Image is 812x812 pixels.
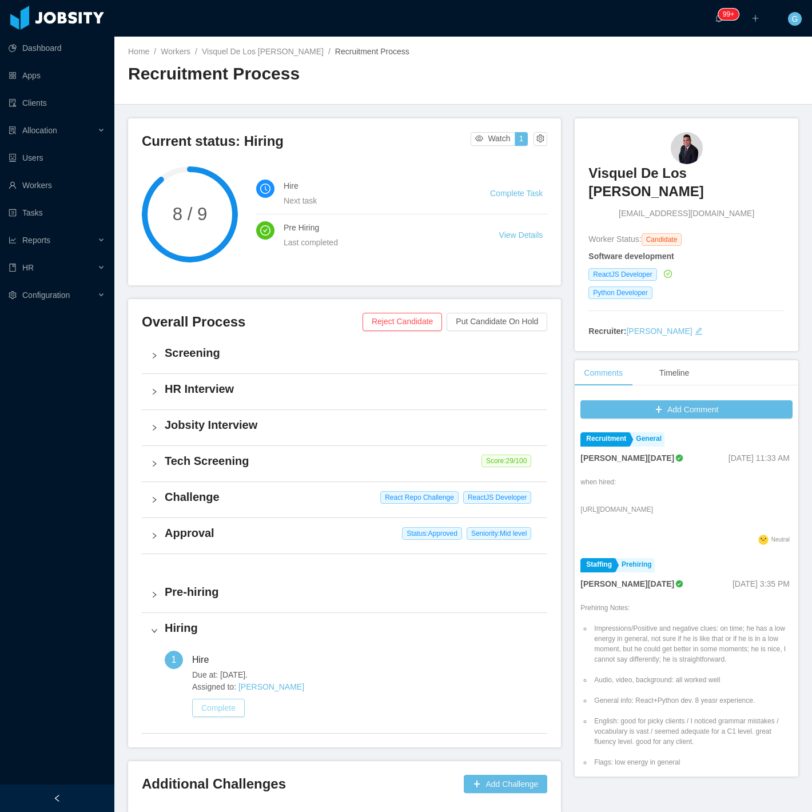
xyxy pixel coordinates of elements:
[192,703,245,713] a: Complete
[172,655,177,664] span: 1
[733,579,790,588] span: [DATE] 3:35 PM
[260,225,270,236] i: icon: check-circle
[662,269,672,278] a: icon: check-circle
[580,432,629,447] a: Recruitment
[284,221,472,234] h4: Pre Hiring
[238,682,304,691] a: [PERSON_NAME]
[792,12,798,26] span: G
[192,681,538,693] span: Assigned to:
[9,37,105,59] a: icon: pie-chartDashboard
[142,446,547,481] div: icon: rightTech Screening
[729,453,790,463] span: [DATE] 11:33 AM
[588,252,674,261] strong: Software development
[192,669,538,681] span: Due at: [DATE].
[9,174,105,197] a: icon: userWorkers
[588,164,785,201] h3: Visquel De Los [PERSON_NAME]
[128,62,463,86] h2: Recruitment Process
[9,264,17,272] i: icon: book
[588,164,785,208] a: Visquel De Los [PERSON_NAME]
[580,558,615,572] a: Staffing
[515,132,528,146] button: 1
[626,327,692,336] a: [PERSON_NAME]
[471,132,515,146] button: icon: eyeWatch
[142,338,547,373] div: icon: rightScreening
[151,532,158,539] i: icon: right
[22,263,34,272] span: HR
[22,236,50,245] span: Reports
[165,489,538,505] h4: Challenge
[151,352,158,359] i: icon: right
[592,623,793,664] li: Impressions/Positive and negative clues: on time; he has a low energy in general, not sure if he ...
[142,482,547,518] div: icon: rightChallenge
[592,757,793,767] li: Flags: low energy in general
[588,327,626,336] strong: Recruiter:
[619,208,754,220] span: [EMAIL_ADDRESS][DOMAIN_NAME]
[142,313,363,331] h3: Overall Process
[142,577,547,612] div: icon: rightPre-hiring
[715,14,723,22] i: icon: bell
[650,360,698,386] div: Timeline
[467,527,531,540] span: Seniority: Mid level
[664,270,672,278] i: icon: check-circle
[151,627,158,634] i: icon: right
[9,201,105,224] a: icon: profileTasks
[195,47,197,56] span: /
[630,432,664,447] a: General
[128,47,149,56] a: Home
[335,47,409,56] span: Recruitment Process
[142,775,459,793] h3: Additional Challenges
[142,205,238,223] span: 8 / 9
[499,230,543,240] a: View Details
[588,268,656,281] span: ReactJS Developer
[284,194,463,207] div: Next task
[328,47,331,56] span: /
[151,496,158,503] i: icon: right
[588,286,652,299] span: Python Developer
[363,313,442,331] button: Reject Candidate
[580,579,674,588] strong: [PERSON_NAME][DATE]
[9,291,17,299] i: icon: setting
[588,234,641,244] span: Worker Status:
[490,189,543,198] a: Complete Task
[642,233,682,246] span: Candidate
[260,184,270,194] i: icon: clock-circle
[142,374,547,409] div: icon: rightHR Interview
[284,236,472,249] div: Last completed
[9,146,105,169] a: icon: robotUsers
[9,64,105,87] a: icon: appstoreApps
[165,345,538,361] h4: Screening
[592,716,793,747] li: English: good for picky clients / I noticed grammar mistakes / vocabulary is vast / seemed adequa...
[671,132,703,164] img: 3c8873a0-80fc-11ea-9de1-e1592fea3c6d_689f45e43bd32-90w.png
[165,381,538,397] h4: HR Interview
[151,460,158,467] i: icon: right
[481,455,531,467] span: Score: 29 /100
[380,491,459,504] span: React Repo Challenge
[718,9,739,20] sup: 204
[165,584,538,600] h4: Pre-hiring
[9,91,105,114] a: icon: auditClients
[161,47,190,56] a: Workers
[580,504,653,515] p: [URL][DOMAIN_NAME]
[447,313,547,331] button: Put Candidate On Hold
[151,424,158,431] i: icon: right
[22,126,57,135] span: Allocation
[402,527,462,540] span: Status: Approved
[580,477,653,487] p: when hired:
[22,290,70,300] span: Configuration
[165,453,538,469] h4: Tech Screening
[9,126,17,134] i: icon: solution
[142,410,547,445] div: icon: rightJobsity Interview
[142,132,471,150] h3: Current status: Hiring
[592,695,793,706] li: General info: React+Python dev. 8 yeasr experience.
[771,536,790,543] span: Neutral
[580,453,674,463] strong: [PERSON_NAME][DATE]
[165,417,538,433] h4: Jobsity Interview
[142,613,547,648] div: icon: rightHiring
[751,14,759,22] i: icon: plus
[534,132,547,146] button: icon: setting
[202,47,324,56] a: Visquel De Los [PERSON_NAME]
[575,360,632,386] div: Comments
[284,180,463,192] h4: Hire
[463,491,531,504] span: ReactJS Developer
[464,775,547,793] button: icon: plusAdd Challenge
